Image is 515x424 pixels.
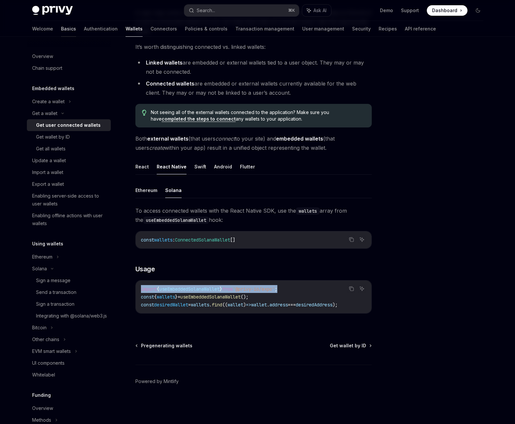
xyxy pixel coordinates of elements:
[27,310,111,322] a: Integrating with @solana/web3.js
[32,168,63,176] div: Import a wallet
[36,121,101,129] div: Get user connected wallets
[143,217,209,224] code: useEmbeddedSolanaWallet
[36,277,70,284] div: Sign a message
[209,302,212,308] span: .
[175,237,230,243] span: ConnectedSolanaWallet
[32,253,52,261] div: Ethereum
[432,7,457,14] span: Dashboard
[212,302,222,308] span: find
[27,50,111,62] a: Overview
[358,284,366,293] button: Ask AI
[178,294,180,300] span: =
[27,210,111,229] a: Enabling offline actions with user wallets
[473,5,483,16] button: Toggle dark mode
[141,342,192,349] span: Pregenerating wallets
[135,42,372,51] span: It’s worth distinguishing connected vs. linked wallets:
[302,21,344,37] a: User management
[146,59,183,66] strong: Linked wallets
[188,302,191,308] span: =
[184,5,299,16] button: Search...⌘K
[27,62,111,74] a: Chain support
[32,52,53,60] div: Overview
[330,342,371,349] a: Get wallet by ID
[36,133,70,141] div: Get wallet by ID
[220,286,222,292] span: }
[32,109,57,117] div: Get a wallet
[126,21,143,37] a: Wallets
[135,79,372,97] li: are embedded or external wallets currently available for the web client. They may or may not be l...
[151,109,365,122] span: Not seeing all of the external wallets connected to the application? Make sure you have any walle...
[214,159,232,174] button: Android
[27,131,111,143] a: Get wallet by ID
[36,300,74,308] div: Sign a transaction
[32,404,53,412] div: Overview
[288,302,296,308] span: ===
[32,265,47,273] div: Solana
[332,302,338,308] span: );
[36,288,76,296] div: Send a transaction
[240,159,255,174] button: Flutter
[241,294,248,300] span: ();
[32,180,64,188] div: Export a wallet
[379,21,397,37] a: Recipes
[296,207,320,215] code: wallets
[380,7,393,14] a: Demo
[154,237,172,243] span: wallets
[276,135,323,142] strong: embedded wallets
[159,286,220,292] span: useEmbeddedSolanaWallet
[142,110,147,116] svg: Tip
[32,324,47,332] div: Bitcoin
[146,80,194,87] strong: Connected wallets
[405,21,436,37] a: API reference
[32,212,107,227] div: Enabling offline actions with user wallets
[191,302,209,308] span: wallets
[32,98,65,106] div: Create a wallet
[136,342,192,349] a: Pregenerating wallets
[269,302,288,308] span: address
[246,302,251,308] span: =>
[32,21,53,37] a: Welcome
[197,7,215,14] div: Search...
[222,302,228,308] span: ((
[154,294,157,300] span: {
[222,286,233,292] span: from
[347,235,356,244] button: Copy the contents from the code block
[230,237,235,243] span: []
[347,284,356,293] button: Copy the contents from the code block
[36,312,107,320] div: Integrating with @solana/web3.js
[243,302,246,308] span: )
[135,183,157,198] button: Ethereum
[251,302,267,308] span: wallet
[427,5,467,16] a: Dashboard
[32,371,55,379] div: Whitelabel
[275,286,277,292] span: ;
[32,240,63,248] h5: Using wallets
[32,6,73,15] img: dark logo
[135,264,155,274] span: Usage
[352,21,371,37] a: Security
[32,192,107,208] div: Enabling server-side access to user wallets
[154,302,188,308] span: desiredWallet
[32,157,66,164] div: Update a wallet
[141,302,154,308] span: const
[32,336,59,343] div: Other chains
[27,166,111,178] a: Import a wallet
[32,416,51,424] div: Methods
[194,159,206,174] button: Swift
[288,8,295,13] span: ⌘ K
[185,21,228,37] a: Policies & controls
[228,302,243,308] span: wallet
[235,21,294,37] a: Transaction management
[135,378,179,385] a: Powered by Mintlify
[358,235,366,244] button: Ask AI
[157,294,175,300] span: wallets
[135,159,149,174] button: React
[149,145,165,151] em: create
[32,85,74,92] h5: Embedded wallets
[27,143,111,155] a: Get all wallets
[330,342,366,349] span: Get wallet by ID
[165,183,182,198] button: Solana
[162,116,236,122] a: completed the steps to connect
[61,21,76,37] a: Basics
[27,119,111,131] a: Get user connected wallets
